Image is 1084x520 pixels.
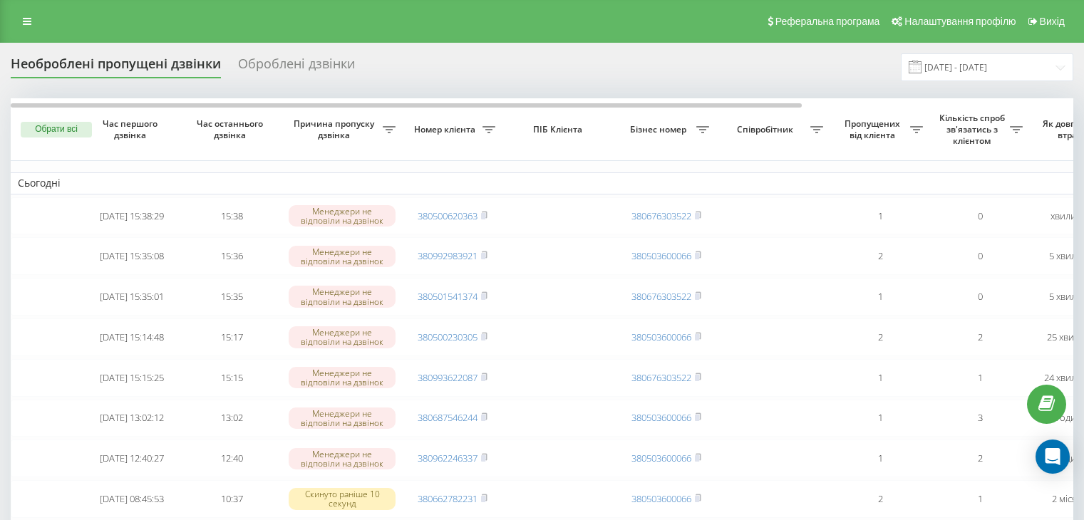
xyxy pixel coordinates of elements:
[418,492,478,505] a: 380662782231
[182,318,282,356] td: 15:17
[930,440,1030,477] td: 2
[418,290,478,303] a: 380501541374
[182,278,282,316] td: 15:35
[289,407,396,429] div: Менеджери не відповіли на дзвінок
[775,16,880,27] span: Реферальна програма
[418,209,478,222] a: 380500620363
[837,118,910,140] span: Пропущених від клієнта
[937,113,1010,146] span: Кількість спроб зв'язатись з клієнтом
[182,480,282,518] td: 10:37
[631,452,691,464] a: 380503600066
[830,237,930,275] td: 2
[515,124,604,135] span: ПІБ Клієнта
[418,452,478,464] a: 380962246337
[182,359,282,397] td: 15:15
[418,371,478,384] a: 380993622087
[21,122,92,137] button: Обрати всі
[182,400,282,437] td: 13:02
[631,331,691,343] a: 380503600066
[93,118,170,140] span: Час першого дзвінка
[1036,440,1070,474] div: Open Intercom Messenger
[631,492,691,505] a: 380503600066
[82,359,182,397] td: [DATE] 15:15:25
[82,318,182,356] td: [DATE] 15:14:48
[830,440,930,477] td: 1
[830,318,930,356] td: 2
[723,124,810,135] span: Співробітник
[193,118,270,140] span: Час останнього дзвінка
[289,205,396,227] div: Менеджери не відповіли на дзвінок
[82,400,182,437] td: [DATE] 13:02:12
[238,56,355,78] div: Оброблені дзвінки
[930,278,1030,316] td: 0
[830,359,930,397] td: 1
[631,249,691,262] a: 380503600066
[418,249,478,262] a: 380992983921
[289,118,383,140] span: Причина пропуску дзвінка
[830,400,930,437] td: 1
[289,326,396,348] div: Менеджери не відповіли на дзвінок
[82,440,182,477] td: [DATE] 12:40:27
[930,359,1030,397] td: 1
[1040,16,1065,27] span: Вихід
[11,56,221,78] div: Необроблені пропущені дзвінки
[930,400,1030,437] td: 3
[289,367,396,388] div: Менеджери не відповіли на дзвінок
[182,197,282,235] td: 15:38
[418,331,478,343] a: 380500230305
[82,480,182,518] td: [DATE] 08:45:53
[930,237,1030,275] td: 0
[82,237,182,275] td: [DATE] 15:35:08
[418,411,478,424] a: 380687546244
[631,411,691,424] a: 380503600066
[930,480,1030,518] td: 1
[289,286,396,307] div: Менеджери не відповіли на дзвінок
[624,124,696,135] span: Бізнес номер
[82,197,182,235] td: [DATE] 15:38:29
[182,440,282,477] td: 12:40
[904,16,1016,27] span: Налаштування профілю
[289,448,396,469] div: Менеджери не відповіли на дзвінок
[631,371,691,384] a: 380676303522
[830,480,930,518] td: 2
[410,124,482,135] span: Номер клієнта
[289,246,396,267] div: Менеджери не відповіли на дзвінок
[289,488,396,509] div: Скинуто раніше 10 секунд
[631,290,691,303] a: 380676303522
[830,197,930,235] td: 1
[830,278,930,316] td: 1
[82,278,182,316] td: [DATE] 15:35:01
[182,237,282,275] td: 15:36
[930,197,1030,235] td: 0
[631,209,691,222] a: 380676303522
[930,318,1030,356] td: 2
